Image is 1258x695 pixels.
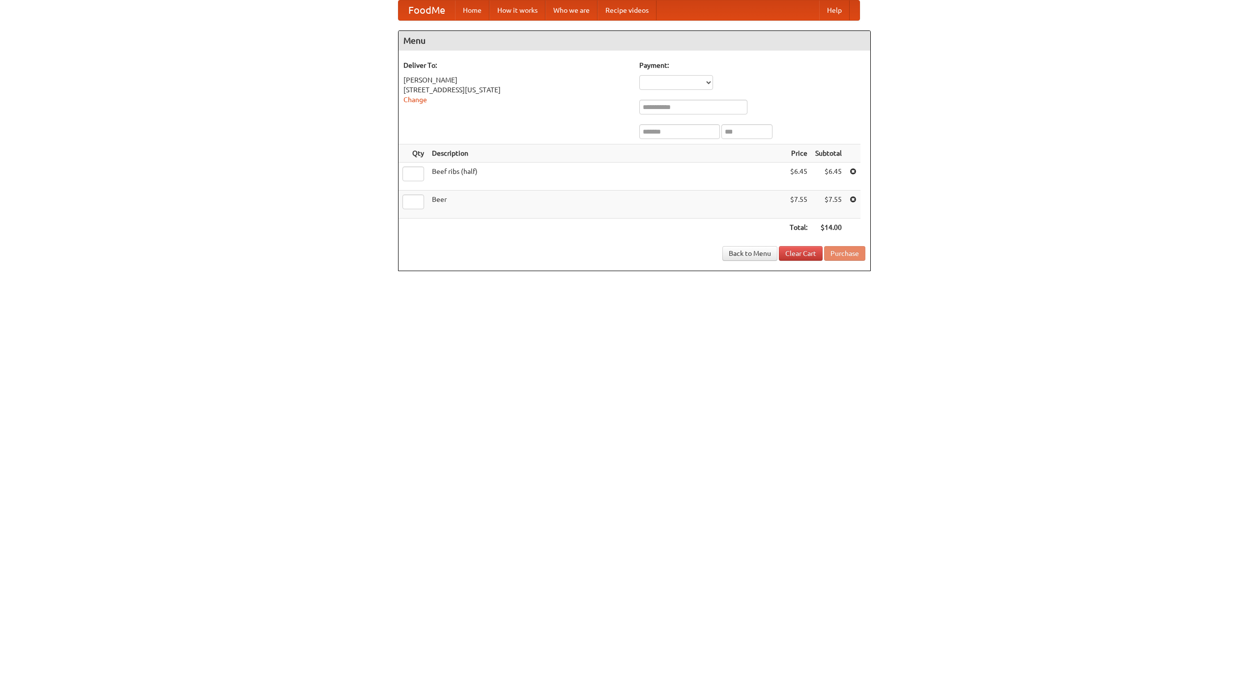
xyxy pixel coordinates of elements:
a: Home [455,0,489,20]
td: $7.55 [811,191,846,219]
div: [PERSON_NAME] [403,75,629,85]
th: Price [786,144,811,163]
td: $7.55 [786,191,811,219]
a: FoodMe [399,0,455,20]
a: Change [403,96,427,104]
td: $6.45 [786,163,811,191]
a: How it works [489,0,545,20]
td: Beer [428,191,786,219]
a: Help [819,0,850,20]
a: Who we are [545,0,598,20]
a: Clear Cart [779,246,823,261]
td: $6.45 [811,163,846,191]
a: Back to Menu [722,246,777,261]
th: Total: [786,219,811,237]
button: Purchase [824,246,865,261]
h5: Deliver To: [403,60,629,70]
h4: Menu [399,31,870,51]
h5: Payment: [639,60,865,70]
div: [STREET_ADDRESS][US_STATE] [403,85,629,95]
a: Recipe videos [598,0,657,20]
th: Qty [399,144,428,163]
td: Beef ribs (half) [428,163,786,191]
th: Subtotal [811,144,846,163]
th: $14.00 [811,219,846,237]
th: Description [428,144,786,163]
